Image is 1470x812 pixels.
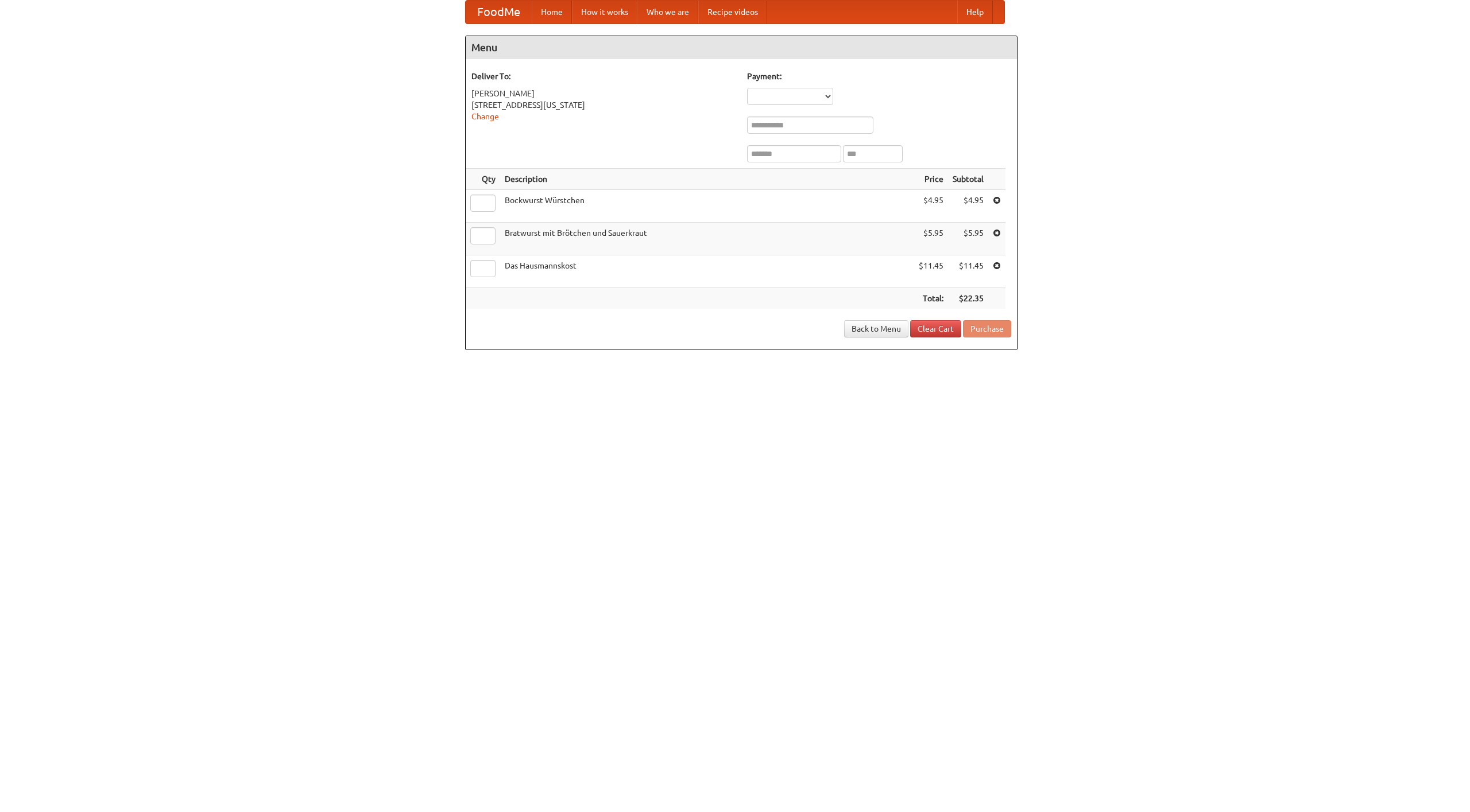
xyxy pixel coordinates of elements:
[471,88,736,99] div: [PERSON_NAME]
[948,288,988,309] th: $22.35
[466,169,500,190] th: Qty
[500,223,914,255] td: Bratwurst mit Brötchen und Sauerkraut
[471,112,499,121] a: Change
[572,1,637,24] a: How it works
[637,1,698,24] a: Who we are
[466,1,532,24] a: FoodMe
[957,1,993,24] a: Help
[914,190,948,223] td: $4.95
[914,223,948,255] td: $5.95
[963,320,1011,337] button: Purchase
[500,255,914,288] td: Das Hausmannskost
[532,1,572,24] a: Home
[948,190,988,223] td: $4.95
[844,320,908,337] a: Back to Menu
[914,169,948,190] th: Price
[948,223,988,255] td: $5.95
[948,169,988,190] th: Subtotal
[910,320,961,337] a: Clear Cart
[747,71,1011,82] h5: Payment:
[471,71,736,82] h5: Deliver To:
[500,169,914,190] th: Description
[466,36,1017,59] h4: Menu
[948,255,988,288] td: $11.45
[914,288,948,309] th: Total:
[500,190,914,223] td: Bockwurst Würstchen
[698,1,767,24] a: Recipe videos
[471,99,736,111] div: [STREET_ADDRESS][US_STATE]
[914,255,948,288] td: $11.45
